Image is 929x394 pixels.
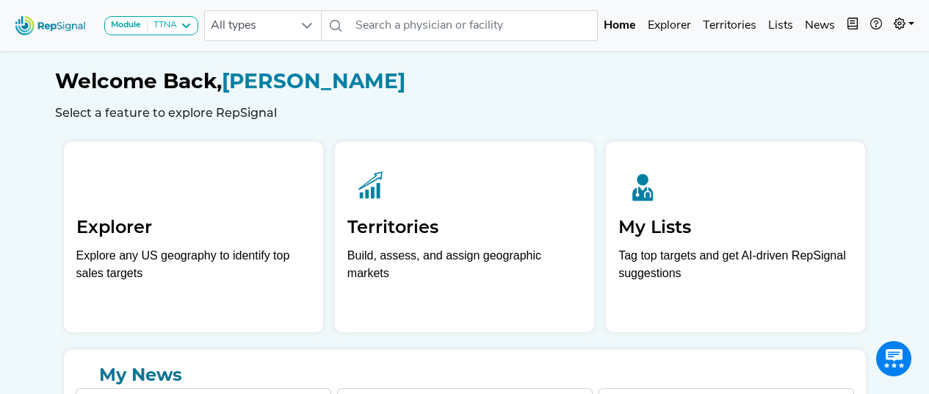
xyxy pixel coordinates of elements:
a: Territories [697,11,762,40]
h2: Explorer [76,217,311,238]
h2: My Lists [618,217,853,238]
h6: Select a feature to explore RepSignal [55,106,875,120]
button: ModuleTTNA [104,16,198,35]
a: ExplorerExplore any US geography to identify top sales targets [64,142,323,332]
h1: [PERSON_NAME] [55,69,875,94]
h2: Territories [347,217,582,238]
a: My News [76,362,854,388]
a: TerritoriesBuild, assess, and assign geographic markets [335,142,594,332]
p: Build, assess, and assign geographic markets [347,247,582,290]
a: Explorer [642,11,697,40]
p: Tag top targets and get AI-driven RepSignal suggestions [618,247,853,290]
a: Home [598,11,642,40]
input: Search a physician or facility [350,10,598,41]
strong: Module [111,21,141,29]
button: Intel Book [841,11,864,40]
a: News [799,11,841,40]
span: All types [205,11,293,40]
span: Welcome Back, [55,68,222,93]
div: Explore any US geography to identify top sales targets [76,247,311,282]
div: TTNA [148,20,177,32]
a: Lists [762,11,799,40]
a: My ListsTag top targets and get AI-driven RepSignal suggestions [606,142,865,332]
